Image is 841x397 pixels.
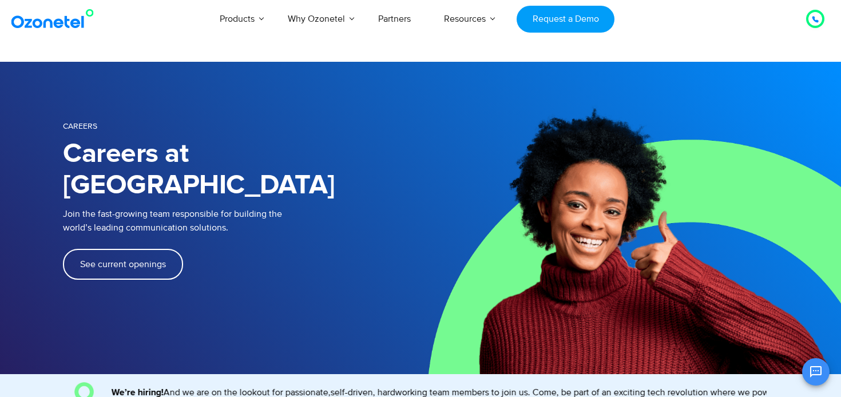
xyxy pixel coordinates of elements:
[63,249,183,280] a: See current openings
[63,121,97,131] span: Careers
[802,358,830,386] button: Open chat
[63,207,403,235] p: Join the fast-growing team responsible for building the world’s leading communication solutions.
[63,138,420,201] h1: Careers at [GEOGRAPHIC_DATA]
[80,260,166,269] span: See current openings
[517,6,614,33] a: Request a Demo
